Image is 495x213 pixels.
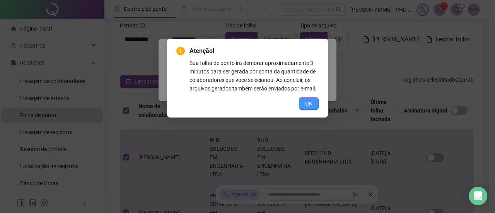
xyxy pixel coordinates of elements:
[189,46,319,56] span: Atenção!
[176,47,185,55] span: exclamation-circle
[469,187,487,205] div: Open Intercom Messenger
[189,59,319,93] div: Sua folha de ponto irá demorar aproximadamente 3 minutos para ser gerada por conta da quantidade ...
[299,97,319,110] button: OK
[305,99,312,108] span: OK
